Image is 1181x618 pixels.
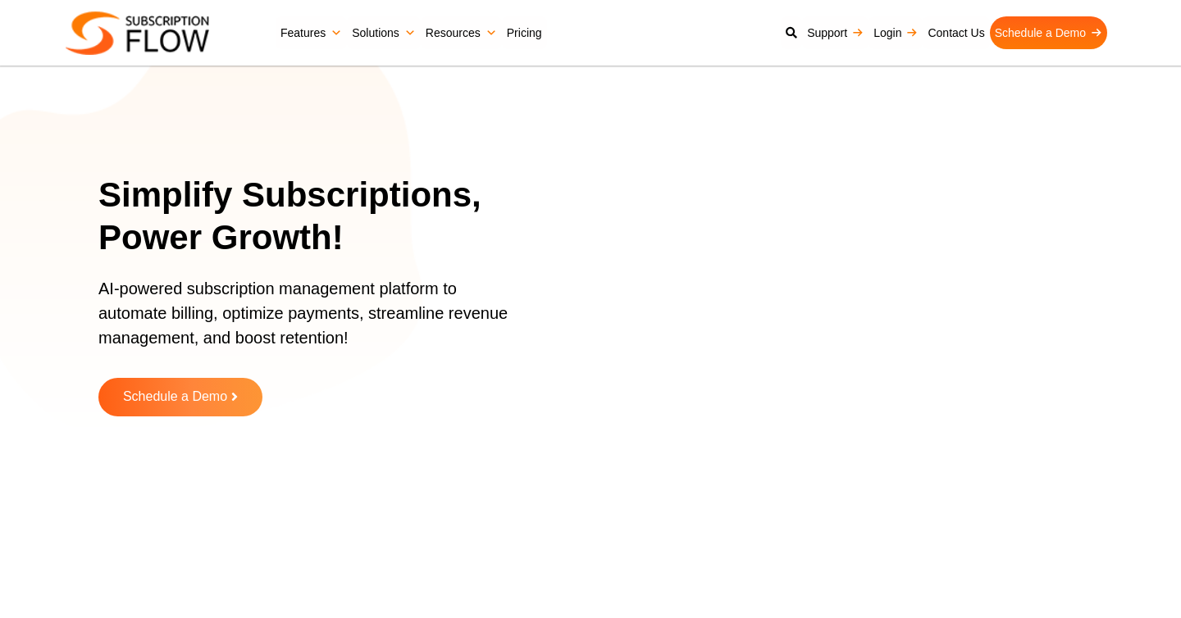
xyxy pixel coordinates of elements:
a: Schedule a Demo [990,16,1107,49]
a: Pricing [502,16,547,49]
span: Schedule a Demo [123,390,227,404]
a: Schedule a Demo [98,378,262,416]
a: Support [802,16,869,49]
a: Resources [421,16,502,49]
a: Login [869,16,923,49]
h1: Simplify Subscriptions, Power Growth! [98,174,545,260]
a: Contact Us [923,16,989,49]
a: Solutions [347,16,421,49]
img: Subscriptionflow [66,11,209,55]
p: AI-powered subscription management platform to automate billing, optimize payments, streamline re... [98,276,525,366]
a: Features [276,16,347,49]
